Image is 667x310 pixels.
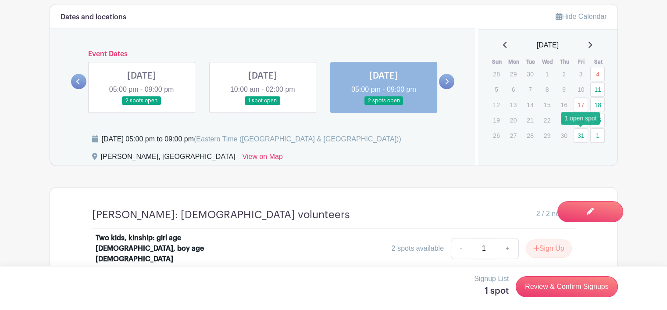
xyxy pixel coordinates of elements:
a: 4 [590,67,605,81]
th: Tue [522,58,539,66]
p: 15 [540,98,554,112]
p: 29 [540,129,554,142]
p: 1 [540,67,554,81]
button: Sign Up [526,239,572,258]
div: Two kids, kinship: girl age [DEMOGRAPHIC_DATA], boy age [DEMOGRAPHIC_DATA] [96,233,204,264]
p: 22 [540,113,554,127]
p: 26 [489,129,503,142]
div: 2 spots available [392,243,444,254]
p: 20 [506,113,521,127]
p: 5 [489,83,503,96]
p: 30 [523,67,537,81]
p: 9 [556,83,571,96]
a: + [496,238,518,259]
a: View on Map [243,151,283,166]
p: 12 [489,98,503,112]
h6: Event Dates [86,50,439,58]
p: 28 [489,67,503,81]
p: 29 [506,67,521,81]
th: Thu [556,58,573,66]
p: 27 [506,129,521,142]
a: Hide Calendar [556,13,606,20]
h4: [PERSON_NAME]: [DEMOGRAPHIC_DATA] volunteers [92,209,350,221]
p: 13 [506,98,521,112]
a: Review & Confirm Signups [516,276,617,297]
a: 1 [590,128,605,143]
p: 30 [556,129,571,142]
span: 2 / 2 needed [536,209,575,219]
p: 6 [506,83,521,96]
a: 31 [574,128,588,143]
p: 7 [523,83,537,96]
p: 10 [574,83,588,96]
p: 14 [523,98,537,112]
h6: Dates and locations [61,13,126,22]
p: 23 [556,113,571,127]
span: [DATE] [537,40,559,50]
span: (Eastern Time ([GEOGRAPHIC_DATA] & [GEOGRAPHIC_DATA])) [194,135,401,143]
div: [DATE] 05:00 pm to 09:00 pm [102,134,401,144]
a: 11 [590,82,605,97]
p: 8 [540,83,554,96]
a: 17 [574,97,588,112]
th: Fri [573,58,590,66]
div: [PERSON_NAME], [GEOGRAPHIC_DATA] [101,151,235,166]
p: 19 [489,113,503,127]
a: 18 [590,97,605,112]
p: Signup List [474,274,509,284]
p: 16 [556,98,571,112]
h5: 1 spot [474,286,509,296]
th: Wed [539,58,556,66]
p: 21 [523,113,537,127]
a: - [451,238,471,259]
div: 1 open spot [561,112,600,125]
th: Sun [489,58,506,66]
p: 28 [523,129,537,142]
th: Mon [506,58,523,66]
p: 2 [556,67,571,81]
p: 3 [574,67,588,81]
th: Sat [590,58,607,66]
